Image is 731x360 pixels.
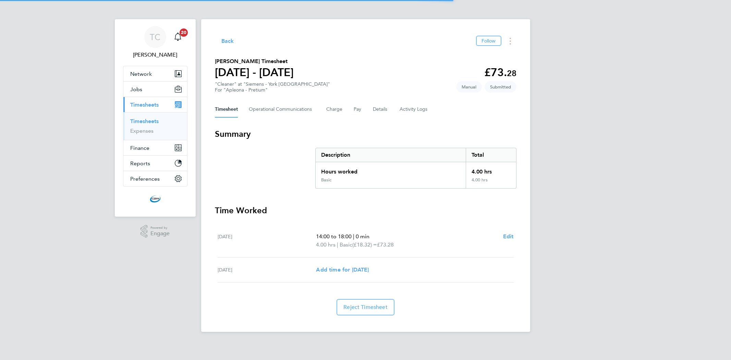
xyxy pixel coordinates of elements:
[456,81,482,93] span: This timesheet was manually created.
[316,162,466,177] div: Hours worked
[180,28,188,37] span: 20
[123,112,187,140] div: Timesheets
[123,97,187,112] button: Timesheets
[316,266,369,274] a: Add time for [DATE]
[215,101,238,118] button: Timesheet
[354,101,362,118] button: Pay
[466,162,516,177] div: 4.00 hrs
[352,241,377,248] span: (£18.32) =
[316,148,466,162] div: Description
[150,231,170,237] span: Engage
[343,304,388,311] span: Reject Timesheet
[484,66,516,79] app-decimal: £73.
[482,38,496,44] span: Follow
[171,26,185,48] a: 20
[123,193,187,204] a: Go to home page
[321,177,331,183] div: Basic
[340,241,352,249] span: Basic
[316,241,336,248] span: 4.00 hrs
[326,101,343,118] button: Charge
[215,65,294,79] h1: [DATE] - [DATE]
[215,81,330,93] div: "Cleaner" at "Siemens - York [GEOGRAPHIC_DATA]"
[130,145,149,151] span: Finance
[115,19,196,217] nav: Main navigation
[130,71,152,77] span: Network
[218,266,316,274] div: [DATE]
[316,266,369,273] span: Add time for [DATE]
[123,82,187,97] button: Jobs
[215,87,330,93] div: For "Apleona - Pretium"
[337,241,338,248] span: |
[504,36,516,46] button: Timesheets Menu
[141,225,170,238] a: Powered byEngage
[123,51,187,59] span: Tom Cheek
[353,233,354,240] span: |
[123,66,187,81] button: Network
[466,177,516,188] div: 4.00 hrs
[373,101,389,118] button: Details
[476,36,501,46] button: Follow
[130,128,154,134] a: Expenses
[215,129,516,315] section: Timesheet
[400,101,428,118] button: Activity Logs
[337,299,394,315] button: Reject Timesheet
[377,241,394,248] span: £73.28
[221,37,234,45] span: Back
[215,57,294,65] h2: [PERSON_NAME] Timesheet
[356,233,369,240] span: 0 min
[123,140,187,155] button: Finance
[150,225,170,231] span: Powered by
[150,33,160,41] span: TC
[466,148,516,162] div: Total
[123,171,187,186] button: Preferences
[130,176,160,182] span: Preferences
[215,37,234,45] button: Back
[130,101,159,108] span: Timesheets
[503,232,514,241] a: Edit
[130,118,159,124] a: Timesheets
[485,81,516,93] span: This timesheet is Submitted.
[507,68,516,78] span: 28
[130,160,150,167] span: Reports
[123,156,187,171] button: Reports
[215,205,516,216] h3: Time Worked
[123,26,187,59] a: TC[PERSON_NAME]
[218,232,316,249] div: [DATE]
[315,148,516,189] div: Summary
[316,233,352,240] span: 14:00 to 18:00
[150,193,161,204] img: cbwstaffingsolutions-logo-retina.png
[215,129,516,140] h3: Summary
[503,233,514,240] span: Edit
[249,101,315,118] button: Operational Communications
[130,86,142,93] span: Jobs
